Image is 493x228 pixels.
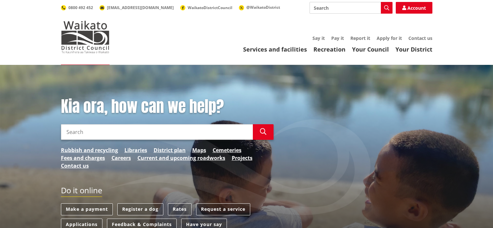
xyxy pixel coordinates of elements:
a: Say it [312,35,325,41]
a: Recreation [313,45,346,53]
h2: Do it online [61,186,102,197]
a: @WaikatoDistrict [239,5,280,10]
a: Your District [395,45,432,53]
span: @WaikatoDistrict [246,5,280,10]
a: District plan [154,146,186,154]
a: [EMAIL_ADDRESS][DOMAIN_NAME] [100,5,174,10]
img: Waikato District Council - Te Kaunihera aa Takiwaa o Waikato [61,21,110,53]
a: Maps [192,146,206,154]
a: Make a payment [61,203,113,215]
a: Libraries [124,146,147,154]
a: Report it [350,35,370,41]
a: Rubbish and recycling [61,146,118,154]
a: WaikatoDistrictCouncil [180,5,232,10]
a: Services and facilities [243,45,307,53]
h1: Kia ora, how can we help? [61,97,274,116]
a: Cemeteries [213,146,241,154]
a: Rates [168,203,192,215]
a: Pay it [331,35,344,41]
a: Contact us [61,162,89,170]
a: Your Council [352,45,389,53]
a: Fees and charges [61,154,105,162]
input: Search input [310,2,393,14]
span: [EMAIL_ADDRESS][DOMAIN_NAME] [107,5,174,10]
input: Search input [61,124,253,140]
a: Request a service [196,203,250,215]
a: 0800 492 452 [61,5,93,10]
a: Apply for it [377,35,402,41]
a: Careers [112,154,131,162]
a: Account [396,2,432,14]
span: WaikatoDistrictCouncil [188,5,232,10]
a: Register a dog [117,203,163,215]
span: 0800 492 452 [68,5,93,10]
a: Projects [232,154,252,162]
a: Current and upcoming roadworks [137,154,225,162]
a: Contact us [408,35,432,41]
